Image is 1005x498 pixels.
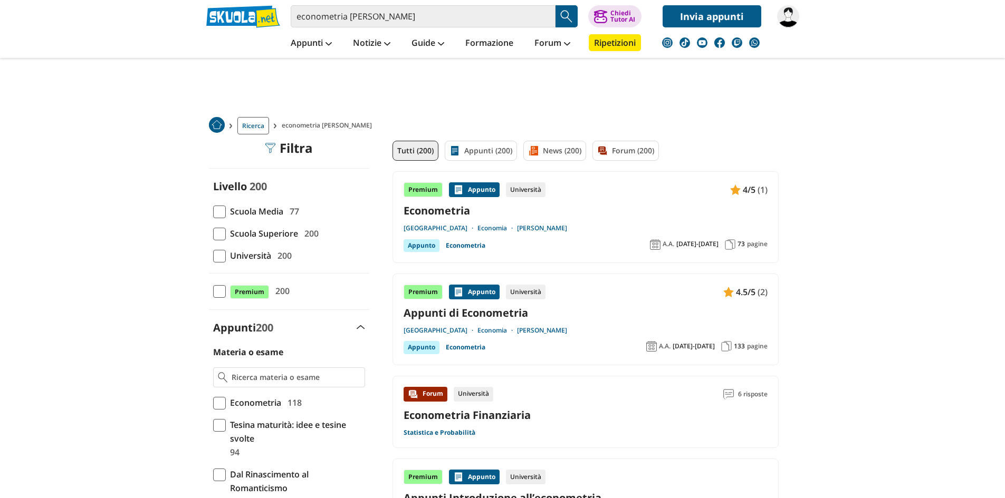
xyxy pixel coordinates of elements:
span: 77 [285,204,299,218]
div: Premium [404,285,443,299]
img: WhatsApp [749,37,760,48]
a: Econometria [446,239,485,252]
span: pagine [747,342,768,350]
span: (1) [758,183,768,197]
span: [DATE]-[DATE] [673,342,715,350]
a: Econometria Finanziaria [404,408,531,422]
img: facebook [714,37,725,48]
img: Appunti contenuto [453,287,464,297]
img: Pagine [725,239,735,250]
span: Scuola Superiore [226,227,298,240]
a: Economia [477,224,517,232]
a: News (200) [523,141,586,161]
span: Econometria [226,396,281,409]
img: twitch [732,37,742,48]
a: Tutti (200) [393,141,438,161]
div: Appunto [404,341,439,354]
img: Cerca appunti, riassunti o versioni [559,8,575,24]
label: Materia o esame [213,346,283,358]
img: Ricerca materia o esame [218,372,228,383]
img: Home [209,117,225,133]
label: Livello [213,179,247,193]
button: Search Button [556,5,578,27]
span: 4/5 [743,183,755,197]
img: Forum filtro contenuto [597,145,608,156]
span: Scuola Media [226,204,283,218]
span: econometria [PERSON_NAME] [282,117,376,134]
a: Home [209,117,225,134]
span: 4.5/5 [736,285,755,299]
a: Appunti [288,34,334,53]
a: Notizie [350,34,393,53]
img: Filtra filtri mobile [265,143,275,153]
img: Appunti contenuto [723,287,734,297]
span: 200 [271,284,290,298]
a: Appunti (200) [445,141,517,161]
span: 200 [250,179,267,193]
img: News filtro contenuto [528,145,539,156]
img: instagram [662,37,673,48]
a: Guide [409,34,447,53]
div: Filtra [265,141,313,155]
img: Pagine [721,341,732,351]
span: 118 [283,396,302,409]
a: [GEOGRAPHIC_DATA] [404,326,477,335]
img: Anno accademico [646,341,657,351]
img: Appunti filtro contenuto [449,145,460,156]
img: Apri e chiudi sezione [357,325,365,329]
img: Alex.0402 [777,5,799,27]
span: 200 [273,249,292,262]
span: A.A. [663,240,674,248]
div: Forum [404,387,447,402]
img: tiktok [679,37,690,48]
div: Premium [404,470,443,484]
label: Appunti [213,320,273,335]
input: Ricerca materia o esame [232,372,360,383]
span: A.A. [659,342,671,350]
a: Statistica e Probabilità [404,428,475,437]
img: Anno accademico [650,239,661,250]
span: 200 [256,320,273,335]
a: Ripetizioni [589,34,641,51]
div: Appunto [449,182,500,197]
img: Appunti contenuto [453,184,464,195]
span: 73 [738,240,745,248]
a: Invia appunti [663,5,761,27]
div: Premium [404,182,443,197]
div: Università [506,285,545,299]
span: Premium [230,285,269,299]
span: 6 risposte [738,387,768,402]
span: 200 [300,227,319,240]
img: Appunti contenuto [730,184,741,195]
img: Forum contenuto [408,389,418,399]
a: [PERSON_NAME] [517,326,567,335]
span: 94 [226,445,240,459]
a: [GEOGRAPHIC_DATA] [404,224,477,232]
div: Appunto [404,239,439,252]
span: (2) [758,285,768,299]
span: Tesina maturità: idee e tesine svolte [226,418,365,445]
div: Appunto [449,285,500,299]
span: [DATE]-[DATE] [676,240,719,248]
a: Econometria [404,203,768,218]
img: Appunti contenuto [453,472,464,482]
div: Università [506,182,545,197]
div: Università [454,387,493,402]
a: Ricerca [237,117,269,134]
a: Forum [532,34,573,53]
input: Cerca appunti, riassunti o versioni [291,5,556,27]
span: Dal Rinascimento al Romanticismo [226,467,365,495]
span: Università [226,249,271,262]
div: Appunto [449,470,500,484]
a: Appunti di Econometria [404,306,768,320]
img: Commenti lettura [723,389,734,399]
img: youtube [697,37,707,48]
a: Econometria [446,341,485,354]
button: ChiediTutor AI [588,5,642,27]
span: 133 [734,342,745,350]
a: Forum (200) [592,141,659,161]
div: Chiedi Tutor AI [610,10,635,23]
div: Università [506,470,545,484]
a: Economia [477,326,517,335]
